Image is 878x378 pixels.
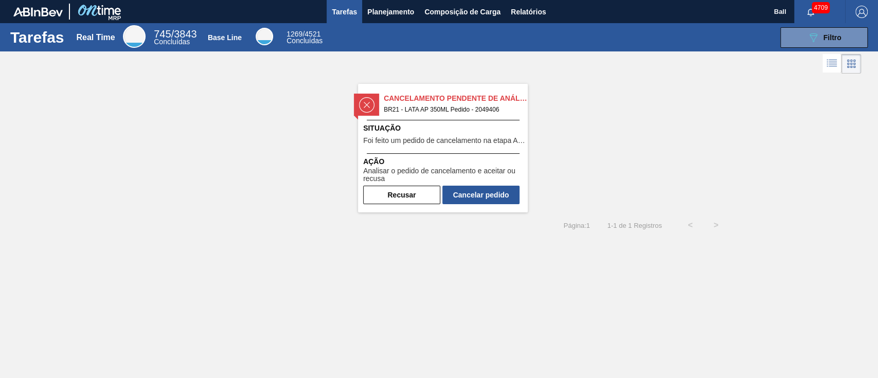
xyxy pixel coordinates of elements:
[256,28,273,45] div: Base Line
[855,6,868,18] img: Logout
[823,33,841,42] span: Filtro
[822,54,841,74] div: Visão em Lista
[332,6,357,18] span: Tarefas
[363,156,525,167] span: Ação
[154,28,171,40] span: 745
[677,212,703,238] button: <
[424,6,500,18] span: Composição de Carga
[286,30,302,38] span: 1269
[208,33,242,42] div: Base Line
[154,28,196,40] span: / 3843
[13,7,63,16] img: TNhmsLtSVTkK8tSr43FrP2fwEKptu5GPRR3wAAAABJRU5ErkJggg==
[76,33,115,42] div: Real Time
[359,97,374,113] img: status
[367,6,414,18] span: Planejamento
[780,27,868,48] button: Filtro
[703,212,729,238] button: >
[363,167,525,183] span: Analisar o pedido de cancelamento e aceitar ou recusa
[384,104,519,115] span: BR21 - LATA AP 350ML Pedido - 2049406
[286,31,322,44] div: Base Line
[154,30,196,45] div: Real Time
[841,54,861,74] div: Visão em Cards
[605,222,662,229] span: 1 - 1 de 1 Registros
[511,6,546,18] span: Relatórios
[10,31,64,43] h1: Tarefas
[363,137,525,145] span: Foi feito um pedido de cancelamento na etapa Aguardando Faturamento
[794,5,827,19] button: Notificações
[363,123,525,134] span: Situação
[363,184,519,204] div: Completar tarefa: 30348189
[123,25,146,48] div: Real Time
[442,186,519,204] button: Cancelar pedido
[286,30,320,38] span: / 4521
[286,37,322,45] span: Concluídas
[363,186,440,204] button: Recusar
[812,2,830,13] span: 4709
[384,93,528,104] span: Cancelamento Pendente de Análise
[154,38,190,46] span: Concluídas
[564,222,590,229] span: Página : 1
